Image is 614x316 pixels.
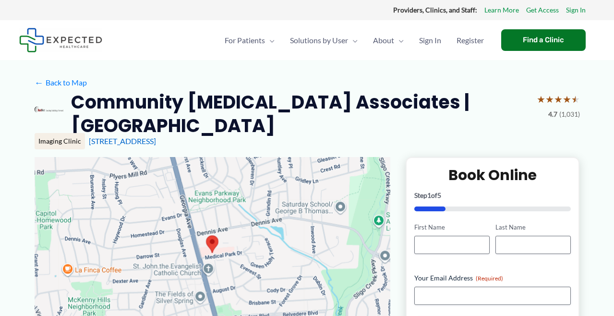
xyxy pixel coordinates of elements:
[545,90,554,108] span: ★
[217,24,282,57] a: For PatientsMenu Toggle
[265,24,275,57] span: Menu Toggle
[537,90,545,108] span: ★
[414,192,571,199] p: Step of
[484,4,519,16] a: Learn More
[282,24,365,57] a: Solutions by UserMenu Toggle
[71,90,529,138] h2: Community [MEDICAL_DATA] Associates | [GEOGRAPHIC_DATA]
[559,108,580,121] span: (1,031)
[348,24,358,57] span: Menu Toggle
[571,90,580,108] span: ★
[411,24,449,57] a: Sign In
[225,24,265,57] span: For Patients
[217,24,492,57] nav: Primary Site Navigation
[548,108,557,121] span: 4.7
[554,90,563,108] span: ★
[393,6,477,14] strong: Providers, Clinics, and Staff:
[35,78,44,87] span: ←
[566,4,586,16] a: Sign In
[373,24,394,57] span: About
[35,133,85,149] div: Imaging Clinic
[449,24,492,57] a: Register
[419,24,441,57] span: Sign In
[414,166,571,184] h2: Book Online
[19,28,102,52] img: Expected Healthcare Logo - side, dark font, small
[476,275,503,282] span: (Required)
[457,24,484,57] span: Register
[290,24,348,57] span: Solutions by User
[495,223,571,232] label: Last Name
[89,136,156,146] a: [STREET_ADDRESS]
[427,191,431,199] span: 1
[526,4,559,16] a: Get Access
[35,75,87,90] a: ←Back to Map
[414,273,571,283] label: Your Email Address
[394,24,404,57] span: Menu Toggle
[563,90,571,108] span: ★
[414,223,490,232] label: First Name
[501,29,586,51] a: Find a Clinic
[437,191,441,199] span: 5
[365,24,411,57] a: AboutMenu Toggle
